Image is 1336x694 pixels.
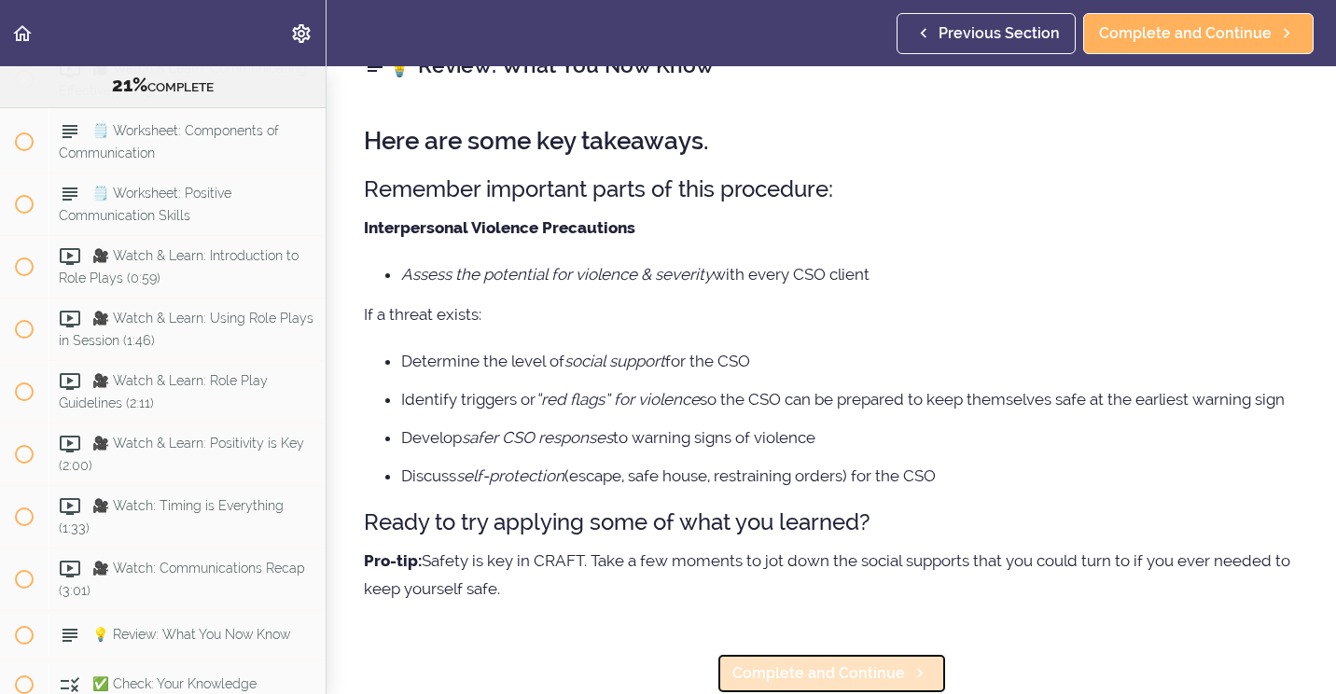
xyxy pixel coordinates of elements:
[92,676,257,691] span: ✅ Check: Your Knowledge
[1083,13,1314,54] a: Complete and Continue
[290,22,313,45] svg: Settings Menu
[1099,22,1272,45] span: Complete and Continue
[364,507,1299,537] h3: Ready to try applying some of what you learned?
[462,428,613,447] em: safer CSO responses
[717,653,947,694] a: Complete and Continue
[59,186,231,222] span: 🗒️ Worksheet: Positive Communication Skills
[59,373,268,409] span: 🎥 Watch & Learn: Role Play Guidelines (2:11)
[112,74,147,96] span: 21%
[401,349,1299,373] li: Determine the level of for the CSO
[23,74,302,98] div: COMPLETE
[401,387,1299,411] li: Identify triggers or so the CSO can be prepared to keep themselves safe at the earliest warning sign
[59,436,304,472] span: 🎥 Watch & Learn: Positivity is Key (2:00)
[364,551,422,570] strong: Pro-tip:
[364,218,635,237] strong: Interpersonal Violence Precautions
[732,662,905,685] span: Complete and Continue
[364,300,1299,328] p: If a threat exists:
[456,466,564,485] em: self-protection
[401,425,1299,450] li: Develop to warning signs of violence
[59,561,305,597] span: 🎥 Watch: Communications Recap (3:01)
[364,173,1299,204] h3: Remember important parts of this procedure:
[536,390,700,409] em: “red flags” for violence
[939,22,1060,45] span: Previous Section
[59,311,313,347] span: 🎥 Watch & Learn: Using Role Plays in Session (1:46)
[564,352,665,370] em: social support
[364,547,1299,603] p: Safety is key in CRAFT. Take a few moments to jot down the social supports that you could turn to...
[59,498,284,534] span: 🎥 Watch: Timing is Everything (1:33)
[897,13,1076,54] a: Previous Section
[11,22,34,45] svg: Back to course curriculum
[92,627,290,642] span: 💡 Review: What You Now Know
[401,262,1299,286] li: with every CSO client
[59,248,299,285] span: 🎥 Watch & Learn: Introduction to Role Plays (0:59)
[401,464,1299,488] li: Discuss (escape, safe house, restraining orders) for the CSO
[364,128,1299,155] h2: Here are some key takeaways.
[401,265,713,284] em: Assess the potential for violence & severity
[59,123,279,160] span: 🗒️ Worksheet: Components of Communication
